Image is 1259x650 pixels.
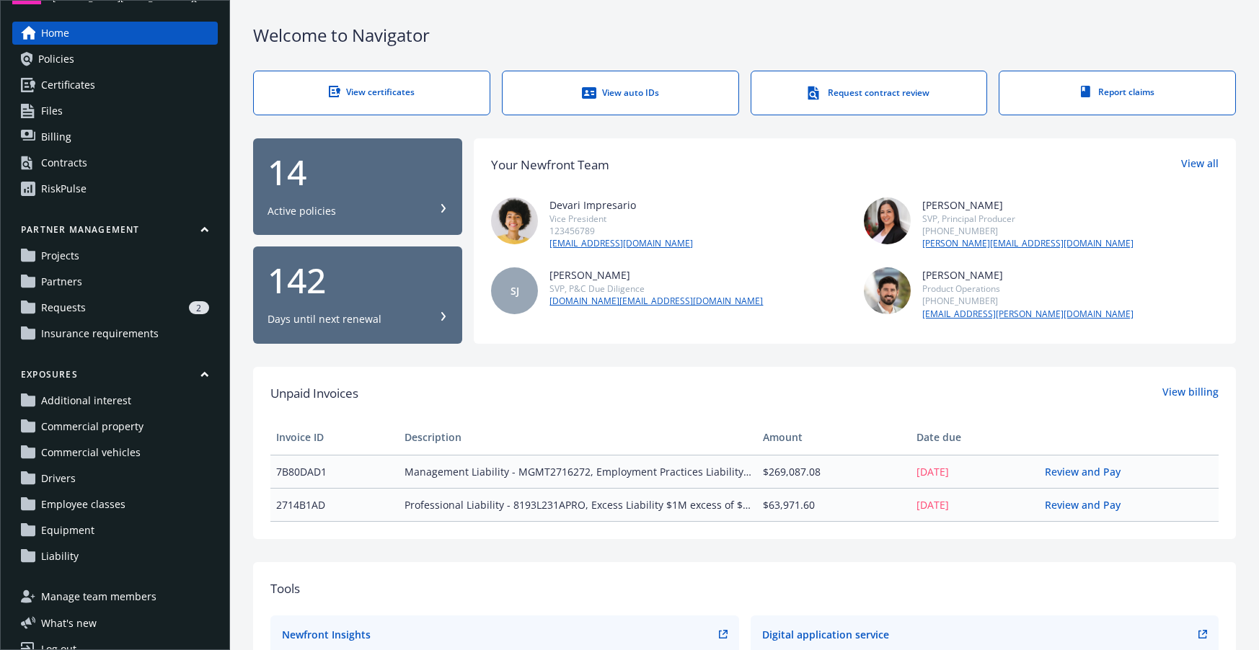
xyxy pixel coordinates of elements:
[1162,384,1219,403] a: View billing
[757,455,911,488] td: $269,087.08
[757,488,911,521] td: $63,971.60
[911,420,1039,455] th: Date due
[41,151,87,174] div: Contracts
[189,301,209,314] div: 2
[41,467,76,490] span: Drivers
[41,519,94,542] span: Equipment
[12,125,218,148] a: Billing
[12,415,218,438] a: Commercial property
[12,493,218,516] a: Employee classes
[253,23,1236,48] div: Welcome to Navigator
[282,627,371,642] div: Newfront Insights
[41,99,63,123] span: Files
[12,177,218,200] a: RiskPulse
[1045,498,1132,512] a: Review and Pay
[41,615,97,631] span: What ' s new
[12,223,218,241] button: Partner management
[911,488,1039,521] td: [DATE]
[405,497,752,512] span: Professional Liability - 8193L231APRO, Excess Liability $1M excess of $2M - XS (Laguna Niguel Pro...
[549,267,763,282] div: [PERSON_NAME]
[41,441,141,464] span: Commercial vehicles
[12,99,218,123] a: Files
[38,48,74,71] span: Policies
[549,237,693,250] a: [EMAIL_ADDRESS][DOMAIN_NAME]
[922,197,1134,213] div: [PERSON_NAME]
[864,267,911,314] img: photo
[12,296,218,319] a: Requests2
[12,585,218,608] a: Manage team members
[12,74,218,97] a: Certificates
[268,204,336,218] div: Active policies
[511,283,519,298] span: SJ
[502,71,739,115] a: View auto IDs
[12,467,218,490] a: Drivers
[41,585,156,608] span: Manage team members
[253,71,490,115] a: View certificates
[780,86,958,100] div: Request contract review
[405,464,752,479] span: Management Liability - MGMT2716272, Employment Practices Liability - DEPL18971387, Cyber - C955Y9...
[268,263,448,298] div: 142
[12,389,218,412] a: Additional interest
[1181,156,1219,174] a: View all
[41,322,159,345] span: Insurance requirements
[12,270,218,293] a: Partners
[922,237,1134,250] a: [PERSON_NAME][EMAIL_ADDRESS][DOMAIN_NAME]
[922,282,1134,295] div: Product Operations
[399,420,758,455] th: Description
[283,86,461,98] div: View certificates
[12,545,218,568] a: Liability
[1045,465,1132,478] a: Review and Pay
[253,246,462,344] button: 142Days until next renewal
[268,312,381,326] div: Days until next renewal
[41,22,69,45] span: Home
[41,545,79,568] span: Liability
[41,415,143,438] span: Commercial property
[549,225,693,237] div: 123456789
[531,86,710,100] div: View auto IDs
[12,322,218,345] a: Insurance requirements
[922,295,1134,307] div: [PHONE_NUMBER]
[270,579,1219,598] div: Tools
[12,615,120,631] button: What's new
[270,420,399,455] th: Invoice ID
[762,627,889,642] div: Digital application service
[41,244,79,267] span: Projects
[549,197,693,213] div: Devari Impresario
[922,213,1134,225] div: SVP, Principal Producer
[491,156,609,174] div: Your Newfront Team
[270,384,358,403] span: Unpaid Invoices
[751,71,988,115] a: Request contract review
[41,389,131,412] span: Additional interest
[549,295,763,308] a: [DOMAIN_NAME][EMAIL_ADDRESS][DOMAIN_NAME]
[253,138,462,236] button: 14Active policies
[999,71,1236,115] a: Report claims
[549,213,693,225] div: Vice President
[12,48,218,71] a: Policies
[922,308,1134,321] a: [EMAIL_ADDRESS][PERSON_NAME][DOMAIN_NAME]
[491,197,538,244] img: photo
[41,125,71,148] span: Billing
[922,267,1134,282] div: [PERSON_NAME]
[911,455,1039,488] td: [DATE]
[41,296,86,319] span: Requests
[12,519,218,542] a: Equipment
[12,368,218,386] button: Exposures
[270,488,399,521] td: 2714B1AD
[1028,86,1206,98] div: Report claims
[757,420,911,455] th: Amount
[922,225,1134,237] div: [PHONE_NUMBER]
[12,441,218,464] a: Commercial vehicles
[12,244,218,267] a: Projects
[12,22,218,45] a: Home
[864,197,911,244] img: photo
[12,151,218,174] a: Contracts
[41,177,87,200] div: RiskPulse
[41,270,82,293] span: Partners
[270,455,399,488] td: 7B80DAD1
[41,493,125,516] span: Employee classes
[268,155,448,190] div: 14
[549,282,763,295] div: SVP, P&C Due Diligence
[41,74,95,97] span: Certificates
